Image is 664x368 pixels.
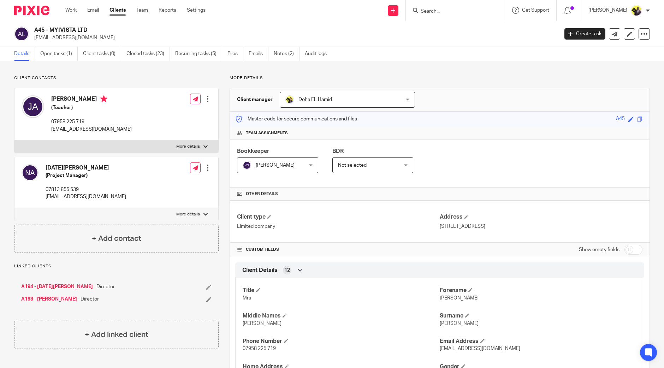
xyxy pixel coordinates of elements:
a: Email [87,7,99,14]
img: svg%3E [243,161,251,170]
span: [PERSON_NAME] [440,296,479,301]
p: 07813 855 539 [46,186,126,193]
span: Not selected [338,163,367,168]
p: [STREET_ADDRESS] [440,223,642,230]
h4: Middle Names [243,312,440,320]
h4: Title [243,287,440,294]
span: Client Details [242,267,278,274]
h4: Surname [440,312,637,320]
input: Search [420,8,484,15]
span: Team assignments [246,130,288,136]
img: svg%3E [14,26,29,41]
p: More details [230,75,650,81]
a: Details [14,47,35,61]
span: [PERSON_NAME] [243,321,281,326]
h4: Forename [440,287,637,294]
p: [EMAIL_ADDRESS][DOMAIN_NAME] [34,34,554,41]
span: Director [96,283,115,290]
a: Create task [564,28,605,40]
span: 12 [284,267,290,274]
p: More details [176,144,200,149]
span: Director [81,296,99,303]
h4: Phone Number [243,338,440,345]
span: Mrs [243,296,251,301]
span: [PERSON_NAME] [256,163,295,168]
a: Audit logs [305,47,332,61]
span: [PERSON_NAME] [440,321,479,326]
h4: Client type [237,213,440,221]
p: [EMAIL_ADDRESS][DOMAIN_NAME] [46,193,126,200]
a: Files [227,47,243,61]
a: Open tasks (1) [40,47,78,61]
label: Show empty fields [579,246,619,253]
p: Master code for secure communications and files [235,115,357,123]
h4: Address [440,213,642,221]
img: Pixie [14,6,49,15]
span: [EMAIL_ADDRESS][DOMAIN_NAME] [440,346,520,351]
span: Doha EL Hamid [298,97,332,102]
a: Clients [109,7,126,14]
span: Bookkeeper [237,148,269,154]
h4: CUSTOM FIELDS [237,247,440,253]
h4: + Add contact [92,233,141,244]
img: svg%3E [22,164,38,181]
a: Settings [187,7,206,14]
h5: (Project Manager) [46,172,126,179]
p: More details [176,212,200,217]
h4: + Add linked client [85,329,148,340]
a: Team [136,7,148,14]
a: Work [65,7,77,14]
h4: [PERSON_NAME] [51,95,132,104]
p: 07958 225 719 [51,118,132,125]
div: A45 [616,115,625,123]
h5: (Teacher) [51,104,132,111]
img: Yemi-Starbridge.jpg [631,5,642,16]
span: Get Support [522,8,549,13]
a: Emails [249,47,268,61]
h2: A45 - MYIVISTA LTD [34,26,450,34]
p: [EMAIL_ADDRESS][DOMAIN_NAME] [51,126,132,133]
h3: Client manager [237,96,273,103]
p: Limited company [237,223,440,230]
a: A194 - [DATE][PERSON_NAME] [21,283,93,290]
a: Closed tasks (23) [126,47,170,61]
p: [PERSON_NAME] [588,7,627,14]
p: Linked clients [14,263,219,269]
a: A193 - [PERSON_NAME] [21,296,77,303]
a: Notes (2) [274,47,300,61]
img: svg%3E [22,95,44,118]
h4: Email Address [440,338,637,345]
span: Other details [246,191,278,197]
a: Reports [159,7,176,14]
h4: [DATE][PERSON_NAME] [46,164,126,172]
a: Client tasks (0) [83,47,121,61]
span: 07958 225 719 [243,346,276,351]
p: Client contacts [14,75,219,81]
span: BDR [332,148,344,154]
img: Doha-Starbridge.jpg [285,95,294,104]
i: Primary [100,95,107,102]
a: Recurring tasks (5) [175,47,222,61]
